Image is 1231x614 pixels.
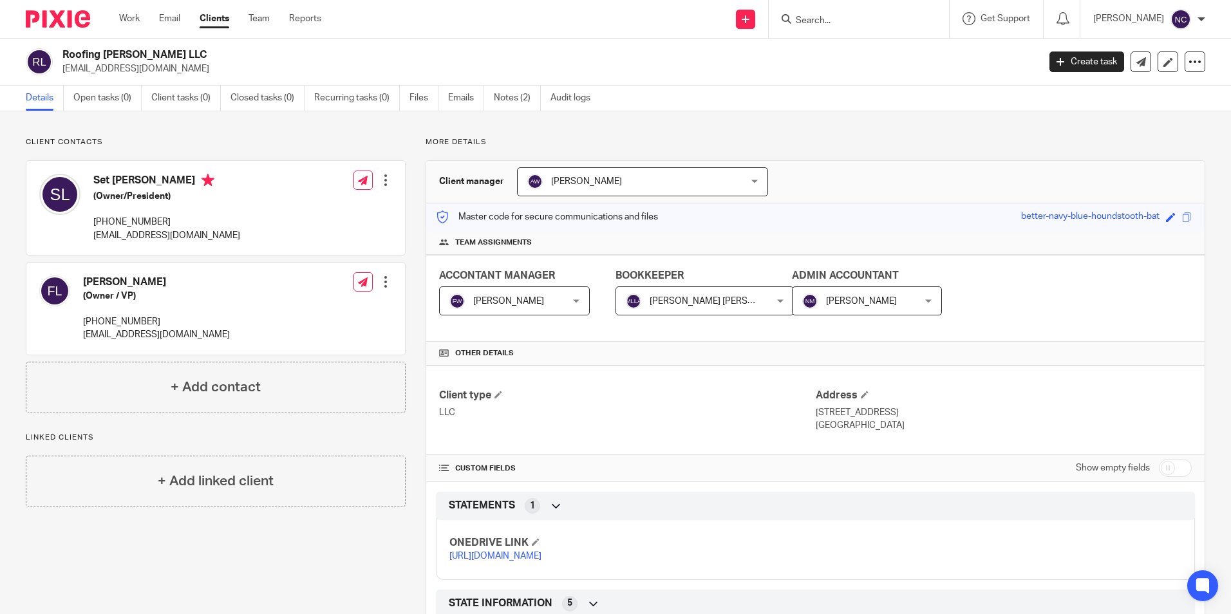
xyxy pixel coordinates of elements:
[26,137,406,147] p: Client contacts
[439,406,815,419] p: LLC
[802,293,818,309] img: svg%3E
[449,552,541,561] a: [URL][DOMAIN_NAME]
[62,62,1030,75] p: [EMAIL_ADDRESS][DOMAIN_NAME]
[314,86,400,111] a: Recurring tasks (0)
[39,174,80,215] img: svg%3E
[39,275,70,306] img: svg%3E
[792,270,899,281] span: ADMIN ACCOUNTANT
[83,290,230,302] h5: (Owner / VP)
[436,210,658,223] p: Master code for secure communications and files
[26,86,64,111] a: Details
[550,86,600,111] a: Audit logs
[83,328,230,341] p: [EMAIL_ADDRESS][DOMAIN_NAME]
[439,389,815,402] h4: Client type
[981,14,1030,23] span: Get Support
[626,293,641,309] img: svg%3E
[83,275,230,289] h4: [PERSON_NAME]
[1049,51,1124,72] a: Create task
[73,86,142,111] a: Open tasks (0)
[650,297,793,306] span: [PERSON_NAME] [PERSON_NAME]
[93,216,240,228] p: [PHONE_NUMBER]
[816,419,1192,432] p: [GEOGRAPHIC_DATA]
[473,297,544,306] span: [PERSON_NAME]
[816,406,1192,419] p: [STREET_ADDRESS]
[439,175,504,188] h3: Client manager
[151,86,221,111] a: Client tasks (0)
[249,12,270,25] a: Team
[449,293,465,309] img: svg%3E
[527,174,543,189] img: svg%3E
[409,86,438,111] a: Files
[816,389,1192,402] h4: Address
[439,270,555,281] span: ACCONTANT MANAGER
[449,499,515,512] span: STATEMENTS
[455,237,532,248] span: Team assignments
[119,12,140,25] a: Work
[93,190,240,203] h5: (Owner/President)
[62,48,836,62] h2: Roofing [PERSON_NAME] LLC
[26,48,53,75] img: svg%3E
[439,463,815,474] h4: CUSTOM FIELDS
[202,174,214,187] i: Primary
[1170,9,1191,30] img: svg%3E
[794,15,910,27] input: Search
[449,536,815,550] h4: ONEDRIVE LINK
[826,297,897,306] span: [PERSON_NAME]
[1076,461,1150,474] label: Show empty fields
[93,229,240,242] p: [EMAIL_ADDRESS][DOMAIN_NAME]
[171,377,261,397] h4: + Add contact
[159,12,180,25] a: Email
[158,471,274,491] h4: + Add linked client
[448,86,484,111] a: Emails
[551,177,622,186] span: [PERSON_NAME]
[615,270,684,281] span: BOOKKEEPER
[200,12,229,25] a: Clients
[1093,12,1164,25] p: [PERSON_NAME]
[83,315,230,328] p: [PHONE_NUMBER]
[230,86,305,111] a: Closed tasks (0)
[494,86,541,111] a: Notes (2)
[93,174,240,190] h4: Set [PERSON_NAME]
[26,433,406,443] p: Linked clients
[449,597,552,610] span: STATE INFORMATION
[289,12,321,25] a: Reports
[455,348,514,358] span: Other details
[567,597,572,609] span: 5
[26,10,90,28] img: Pixie
[530,499,535,512] span: 1
[426,137,1205,147] p: More details
[1021,210,1160,225] div: better-navy-blue-houndstooth-bat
